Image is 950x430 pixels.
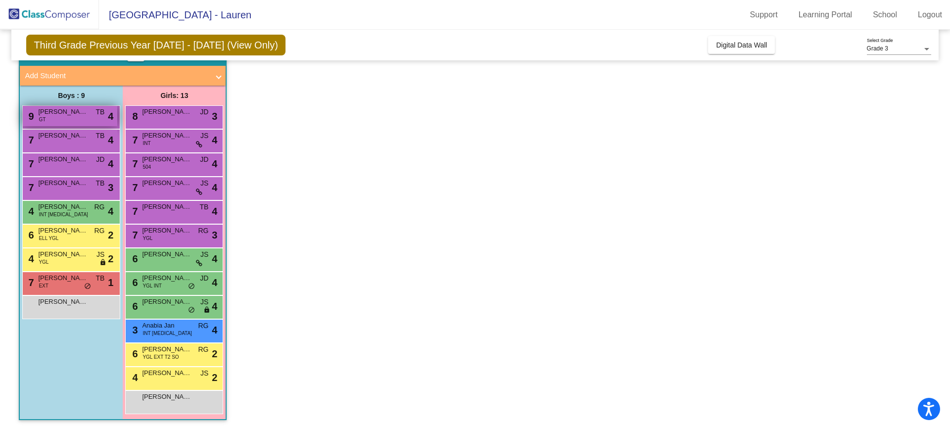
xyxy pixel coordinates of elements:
span: RG [94,202,104,212]
a: Logout [910,7,950,23]
span: [PERSON_NAME] [142,249,191,259]
span: 6 [26,230,34,240]
span: [PERSON_NAME] [38,226,88,236]
span: 4 [212,133,217,147]
span: 4 [212,275,217,290]
span: do_not_disturb_alt [188,306,195,314]
span: 4 [108,133,113,147]
div: Girls: 13 [123,86,226,105]
span: 2 [212,370,217,385]
span: [PERSON_NAME] [142,226,191,236]
span: 3 [130,325,138,335]
span: Grade 3 [867,45,888,52]
span: 4 [26,253,34,264]
span: 4 [212,204,217,219]
span: [PERSON_NAME] [38,202,88,212]
span: JS [200,368,208,379]
span: JS [200,249,208,260]
div: Boys : 9 [20,86,123,105]
span: Anabia Jan [142,321,191,331]
span: [GEOGRAPHIC_DATA] - Lauren [99,7,251,23]
span: [PERSON_NAME] [142,344,191,354]
a: Support [742,7,786,23]
span: 4 [212,180,217,195]
span: lock [203,306,210,314]
span: 4 [212,156,217,171]
span: do_not_disturb_alt [84,283,91,290]
span: 3 [212,109,217,124]
span: [PERSON_NAME] [38,273,88,283]
span: [PERSON_NAME] [38,178,88,188]
span: TB [96,273,105,284]
span: 6 [130,277,138,288]
span: 7 [26,182,34,193]
span: 4 [212,251,217,266]
span: [PERSON_NAME] [PERSON_NAME] [142,392,191,402]
span: ELL YGL [39,235,58,242]
span: 7 [130,206,138,217]
span: 3 [212,228,217,242]
span: INT [MEDICAL_DATA] [39,211,88,218]
span: YGL [142,235,152,242]
span: 7 [26,277,34,288]
span: [PERSON_NAME] [142,273,191,283]
span: JS [200,178,208,189]
span: do_not_disturb_alt [188,283,195,290]
span: 9 [26,111,34,122]
span: [PERSON_NAME] [142,297,191,307]
span: 4 [130,372,138,383]
span: 6 [130,301,138,312]
span: TB [200,202,209,212]
span: [PERSON_NAME] [142,368,191,378]
span: TB [96,131,105,141]
span: 4 [108,204,113,219]
span: Digital Data Wall [716,41,767,49]
span: RG [94,226,104,236]
span: lock [99,259,106,267]
span: 2 [108,228,113,242]
span: [PERSON_NAME] [38,131,88,141]
span: 8 [130,111,138,122]
span: 2 [212,346,217,361]
span: JS [200,131,208,141]
span: 6 [130,253,138,264]
span: JS [200,297,208,307]
span: 504 [142,163,151,171]
span: YGL EXT T2 SO [142,353,179,361]
span: 4 [108,156,113,171]
span: 4 [108,109,113,124]
span: YGL INT [142,282,162,289]
span: RG [198,226,208,236]
span: JS [96,249,104,260]
span: 2 [108,251,113,266]
span: [PERSON_NAME] [142,107,191,117]
span: JD [96,154,104,165]
span: EXT [39,282,48,289]
span: 4 [212,299,217,314]
span: RG [198,321,208,331]
span: [PERSON_NAME] [38,249,88,259]
span: [PERSON_NAME] [142,131,191,141]
span: TB [96,178,105,189]
span: 4 [26,206,34,217]
span: [PERSON_NAME] [142,178,191,188]
span: [PERSON_NAME] [38,154,88,164]
span: 1 [108,275,113,290]
span: JD [200,154,208,165]
span: RG [198,344,208,355]
span: [PERSON_NAME] [142,202,191,212]
mat-panel-title: Add Student [25,70,209,82]
span: JD [200,107,208,117]
a: Learning Portal [791,7,860,23]
span: 6 [130,348,138,359]
span: JD [200,273,208,284]
span: INT [MEDICAL_DATA] [142,330,191,337]
span: 7 [130,158,138,169]
span: 4 [212,323,217,337]
button: Print Students Details [127,47,144,61]
span: Third Grade Previous Year [DATE] - [DATE] (View Only) [26,35,285,55]
mat-expansion-panel-header: Add Student [20,66,226,86]
span: 7 [130,230,138,240]
span: 3 [108,180,113,195]
button: Digital Data Wall [708,36,775,54]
